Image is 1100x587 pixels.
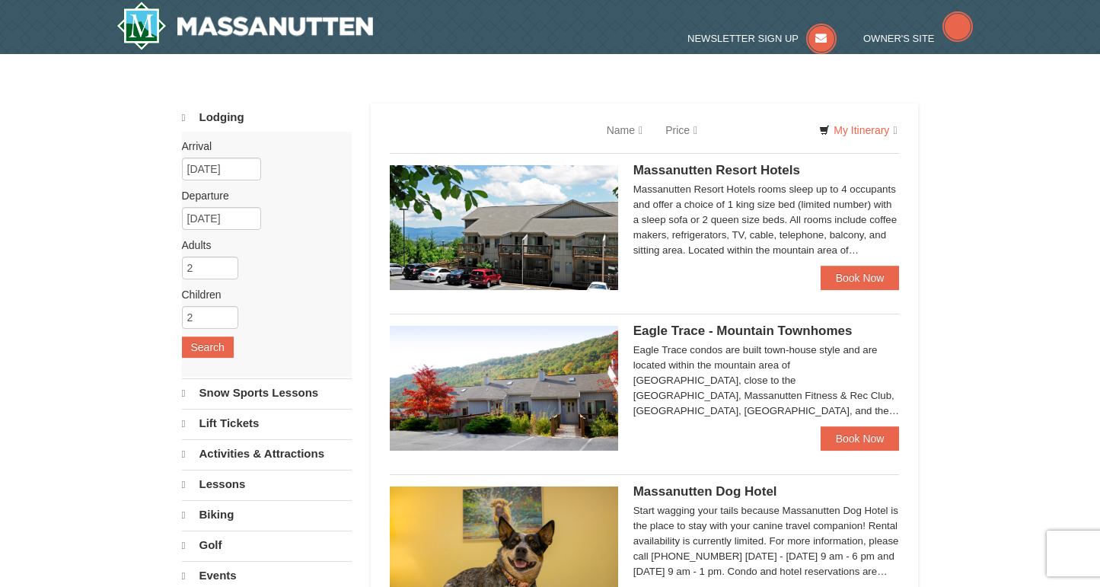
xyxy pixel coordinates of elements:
img: 19219026-1-e3b4ac8e.jpg [390,165,618,290]
img: Massanutten Resort Logo [116,2,374,50]
div: Eagle Trace condos are built town-house style and are located within the mountain area of [GEOGRA... [633,343,900,419]
span: Massanutten Dog Hotel [633,484,777,499]
a: My Itinerary [809,119,907,142]
a: Price [654,115,709,145]
a: Name [595,115,654,145]
a: Book Now [821,426,900,451]
span: Newsletter Sign Up [687,33,799,44]
a: Owner's Site [863,33,973,44]
a: Lift Tickets [182,409,352,438]
a: Activities & Attractions [182,439,352,468]
button: Search [182,337,234,358]
label: Arrival [182,139,340,154]
div: Start wagging your tails because Massanutten Dog Hotel is the place to stay with your canine trav... [633,503,900,579]
span: Eagle Trace - Mountain Townhomes [633,324,853,338]
a: Lodging [182,104,352,132]
div: Massanutten Resort Hotels rooms sleep up to 4 occupants and offer a choice of 1 king size bed (li... [633,182,900,258]
label: Children [182,287,340,302]
a: Newsletter Sign Up [687,33,837,44]
a: Book Now [821,266,900,290]
img: 19218983-1-9b289e55.jpg [390,326,618,451]
span: Massanutten Resort Hotels [633,163,800,177]
label: Departure [182,188,340,203]
span: Owner's Site [863,33,935,44]
label: Adults [182,238,340,253]
a: Massanutten Resort [116,2,374,50]
a: Biking [182,500,352,529]
a: Snow Sports Lessons [182,378,352,407]
a: Lessons [182,470,352,499]
a: Golf [182,531,352,560]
